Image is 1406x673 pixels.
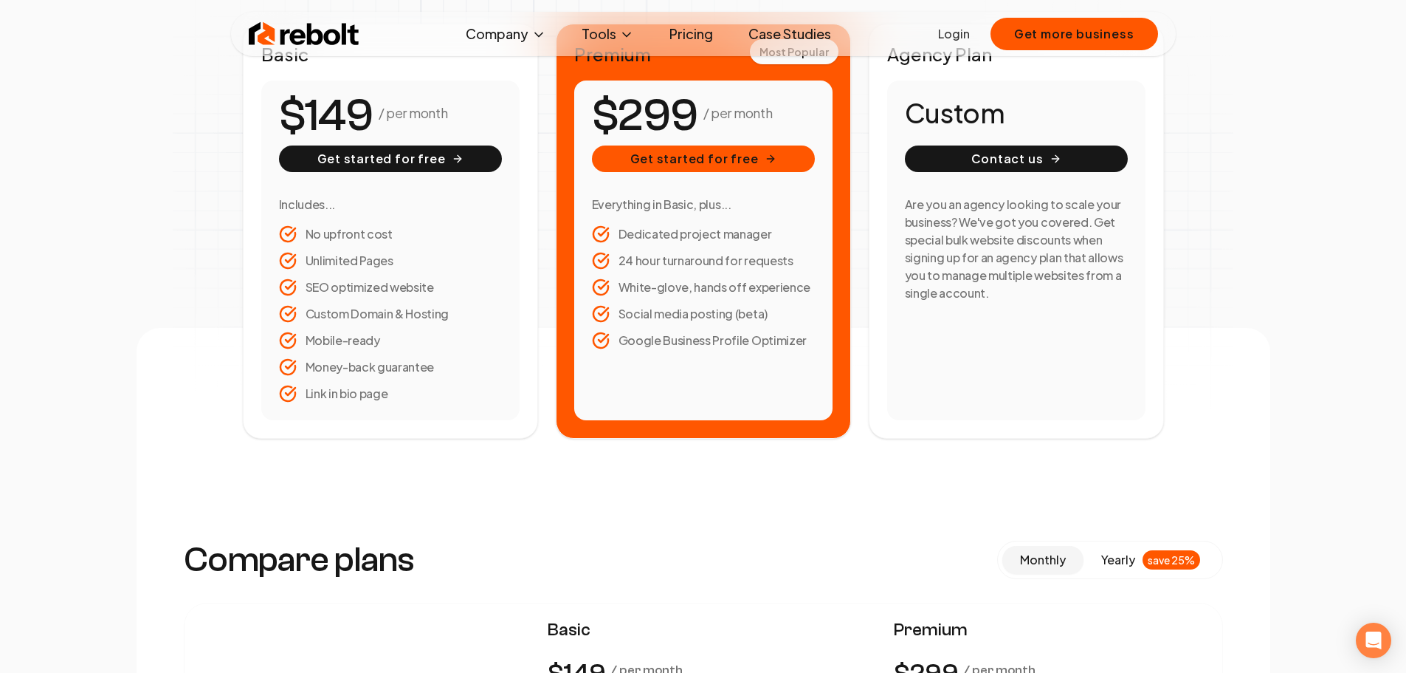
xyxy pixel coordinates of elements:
img: Rebolt Logo [249,19,359,49]
li: Unlimited Pages [279,252,502,270]
button: Tools [570,19,646,49]
li: Dedicated project manager [592,225,815,243]
number-flow-react: $299 [592,83,697,149]
h3: Everything in Basic, plus... [592,196,815,213]
a: Pricing [658,19,725,49]
button: yearlysave 25% [1083,546,1218,574]
a: Case Studies [737,19,843,49]
h3: Includes... [279,196,502,213]
li: Social media posting (beta) [592,305,815,323]
li: Google Business Profile Optimizer [592,332,815,349]
button: Get started for free [279,146,502,172]
number-flow-react: $149 [279,83,373,149]
button: Company [454,19,558,49]
li: Custom Domain & Hosting [279,305,502,323]
li: 24 hour turnaround for requests [592,252,815,270]
h3: Compare plans [184,542,415,578]
li: Money-back guarantee [279,358,502,376]
li: Mobile-ready [279,332,502,349]
a: Login [938,25,970,43]
span: Premium [894,618,1205,642]
button: Get started for free [592,146,815,172]
div: save 25% [1143,550,1200,570]
button: Get more business [990,18,1158,50]
div: Open Intercom Messenger [1356,623,1391,658]
button: monthly [1002,546,1083,574]
h1: Custom [905,98,1128,128]
h3: Are you an agency looking to scale your business? We've got you covered. Get special bulk website... [905,196,1128,302]
p: / per month [379,103,447,123]
span: monthly [1020,552,1066,567]
button: Contact us [905,146,1128,172]
span: yearly [1101,551,1135,569]
span: Basic [548,618,858,642]
li: Link in bio page [279,385,502,403]
p: / per month [703,103,772,123]
li: White-glove, hands off experience [592,279,815,296]
li: SEO optimized website [279,279,502,296]
li: No upfront cost [279,225,502,243]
